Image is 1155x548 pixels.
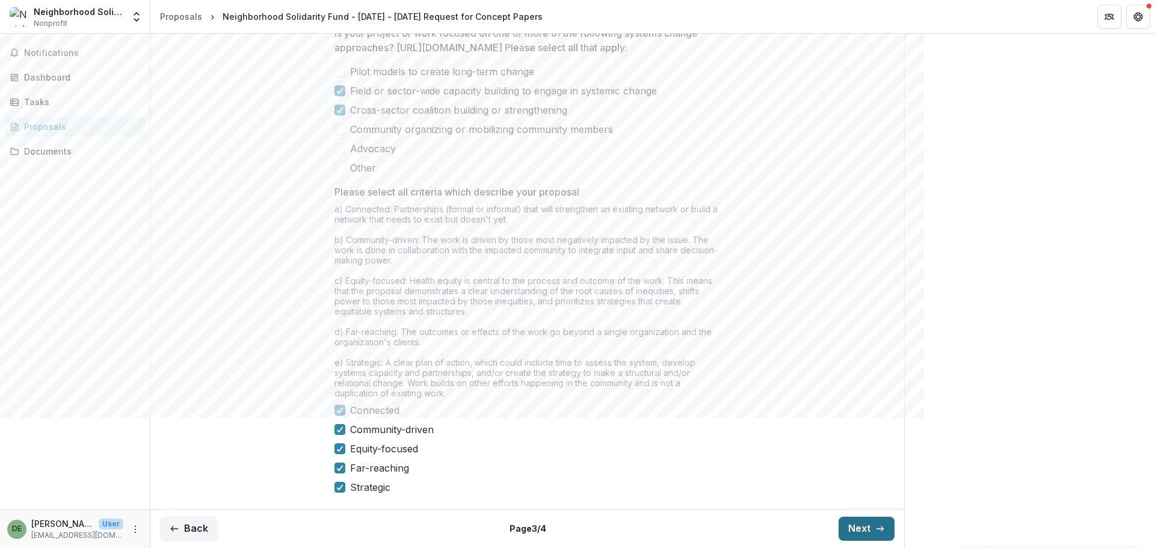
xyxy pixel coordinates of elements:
[34,18,67,29] span: Nonprofit
[334,185,579,199] p: Please select all criteria which describe your proposal
[5,67,145,87] a: Dashboard
[155,8,207,25] a: Proposals
[128,522,143,537] button: More
[839,517,895,541] button: Next
[160,517,218,541] button: Back
[5,141,145,161] a: Documents
[223,10,543,23] div: Neighborhood Solidarity Fund - [DATE] - [DATE] Request for Concept Papers
[350,480,390,494] span: Strategic
[350,103,567,117] span: Cross-sector coalition building or strengthening
[31,517,94,530] p: [PERSON_NAME]
[10,7,29,26] img: Neighborhood Solidarity Fund
[510,522,546,535] p: Page 3 / 4
[1126,5,1150,29] button: Get Help
[334,26,712,55] p: Is your project or work focused on one or more of the following systems change approaches? [URL][...
[12,525,22,533] div: Dara Eskridge
[128,5,145,29] button: Open entity switcher
[350,64,534,79] span: Pilot models to create long-term change
[24,120,135,133] div: Proposals
[334,204,719,403] div: a) Connected: Partnerships (formal or informal) that will strengthen an existing network or build...
[24,48,140,58] span: Notifications
[350,161,376,175] span: Other
[5,92,145,112] a: Tasks
[350,442,418,456] span: Equity-focused
[350,422,434,437] span: Community-driven
[350,461,409,475] span: Far-reaching
[160,10,202,23] div: Proposals
[350,122,613,137] span: Community organizing or mobilizing community members
[5,43,145,63] button: Notifications
[1097,5,1121,29] button: Partners
[24,96,135,108] div: Tasks
[350,84,657,98] span: Field or sector-wide capacity building to engage in systemic change
[350,141,396,156] span: Advocacy
[350,403,399,417] span: Connected
[5,117,145,137] a: Proposals
[155,8,547,25] nav: breadcrumb
[24,145,135,158] div: Documents
[99,519,123,529] p: User
[31,530,123,541] p: [EMAIL_ADDRESS][DOMAIN_NAME]
[34,5,123,18] div: Neighborhood Solidarity Fund
[24,71,135,84] div: Dashboard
